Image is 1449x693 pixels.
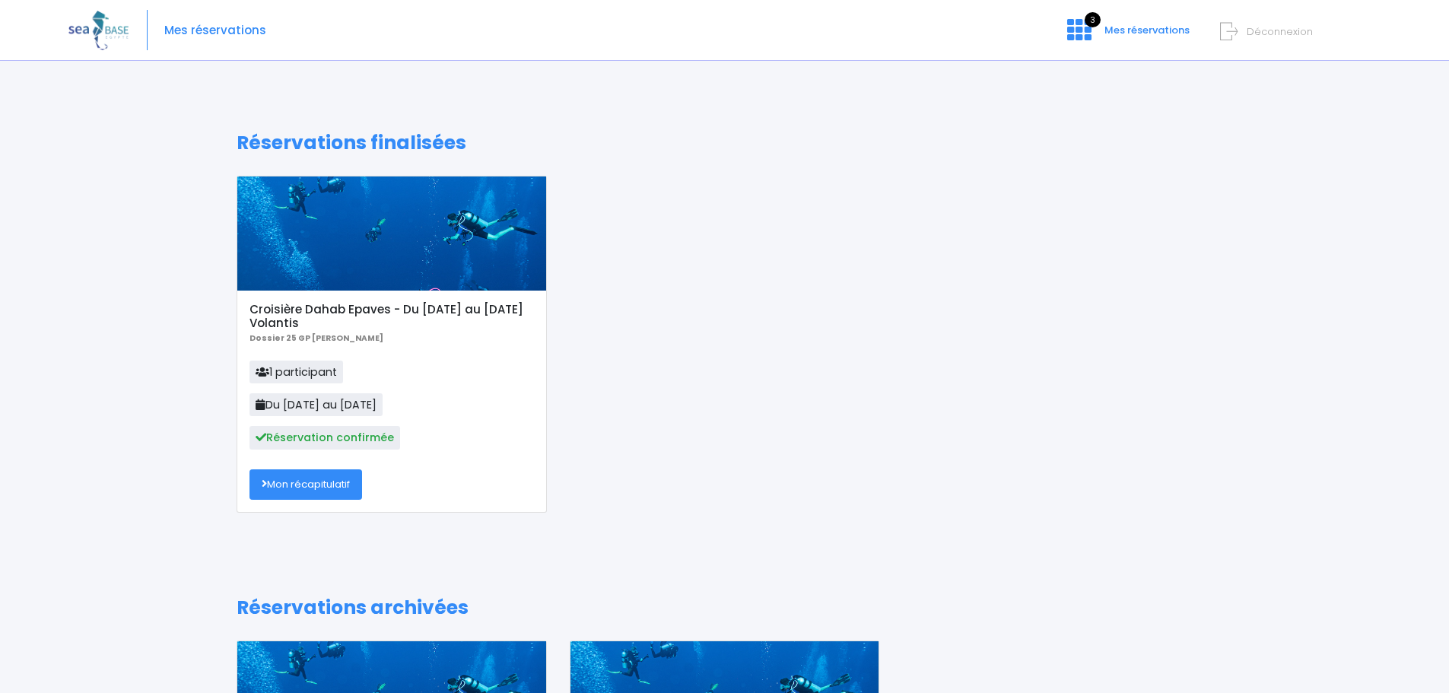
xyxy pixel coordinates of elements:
[1085,12,1101,27] span: 3
[249,303,533,330] h5: Croisière Dahab Epaves - Du [DATE] au [DATE] Volantis
[1247,24,1313,39] span: Déconnexion
[1055,28,1199,43] a: 3 Mes réservations
[237,596,1212,619] h1: Réservations archivées
[1104,23,1190,37] span: Mes réservations
[249,469,362,500] a: Mon récapitulatif
[249,393,383,416] span: Du [DATE] au [DATE]
[249,426,400,449] span: Réservation confirmée
[249,332,383,344] b: Dossier 25 GP [PERSON_NAME]
[249,361,343,383] span: 1 participant
[237,132,1212,154] h1: Réservations finalisées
